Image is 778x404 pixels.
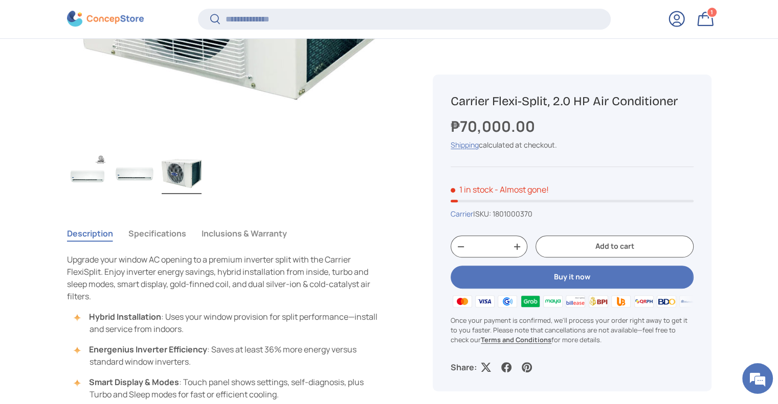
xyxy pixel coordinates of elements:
[474,294,496,309] img: visa
[710,9,713,16] span: 1
[68,153,107,194] img: Carrier Flexi-Split, 2.0 HP Air Conditioner
[496,294,519,309] img: gcash
[451,93,693,109] h1: Carrier Flexi-Split, 2.0 HP Air Conditioner
[451,361,477,373] p: Share:
[536,235,693,257] button: Add to cart
[495,184,549,195] p: - Almost gone!
[632,294,655,309] img: qrph
[451,140,479,150] a: Shipping
[610,294,632,309] img: ubp
[162,153,202,194] img: carrier-flexi-2.00-hp-split-type-aircon-outdoor-unit-full-view-concepstore
[451,294,473,309] img: master
[67,254,370,302] span: Upgrade your window AC opening to a premium inverter split with the Carrier FlexiSplit. Enjoy inv...
[89,376,179,388] strong: Smart Display & Modes
[77,343,384,368] li: : Saves at least 36% more energy versus standard window inverters.
[115,153,154,194] img: carrier-flexi-2.00-hp-split-type-aircon-indoor-unit-full-view-concepstore
[168,5,192,30] div: Minimize live chat window
[77,376,384,400] li: : Touch panel shows settings, self-diagnosis, plus Turbo and Sleep modes for fast or efficient co...
[451,209,473,219] a: Carrier
[451,316,693,345] p: Once your payment is confirmed, we'll process your order right away to get it to you faster. Plea...
[128,222,186,245] button: Specifications
[53,57,172,70] div: Leave a message
[473,209,532,219] span: |
[481,335,551,344] a: Terms and Conditions
[451,139,693,150] div: calculated at checkout.
[475,209,491,219] span: SKU:
[655,294,678,309] img: bdo
[451,266,693,289] button: Buy it now
[77,311,384,335] li: : Uses your window provision for split performance—install and service from indoors.
[451,184,493,195] span: 1 in stock
[202,222,287,245] button: Inclusions & Warranty
[150,315,186,328] em: Submit
[21,129,179,232] span: We are offline. Please leave us a message.
[564,294,587,309] img: billease
[451,116,538,136] strong: ₱70,000.00
[67,11,144,27] img: ConcepStore
[678,294,700,309] img: metrobank
[542,294,564,309] img: maya
[5,279,195,315] textarea: Type your message and click 'Submit'
[89,344,207,355] strong: Energenius Inverter Efficiency
[519,294,541,309] img: grabpay
[587,294,610,309] img: bpi
[493,209,532,219] span: 1801000370
[67,222,113,245] button: Description
[89,311,161,322] strong: Hybrid Installation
